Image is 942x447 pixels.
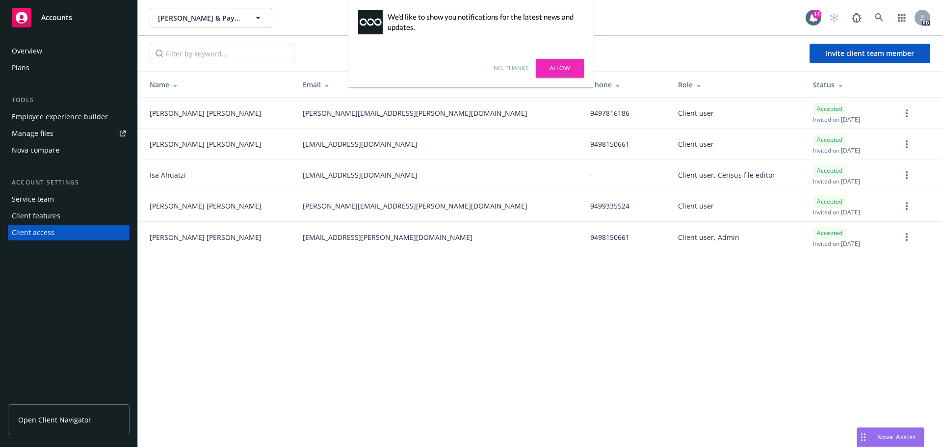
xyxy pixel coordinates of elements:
span: Client user [678,108,714,118]
div: We'd like to show you notifications for the latest news and updates. [388,12,579,32]
span: Accepted [817,229,842,237]
span: [PERSON_NAME] & Paykel Appliances Inc [158,13,243,23]
a: Switch app [892,8,912,27]
div: Plans [12,60,29,76]
a: Client features [8,208,130,224]
span: [PERSON_NAME][EMAIL_ADDRESS][PERSON_NAME][DOMAIN_NAME] [303,108,527,118]
span: Invited on [DATE] [813,208,860,216]
a: Client access [8,225,130,240]
span: 9498150661 [590,232,629,242]
span: Accounts [41,14,72,22]
span: Invite client team member [826,49,914,58]
div: Email [303,79,574,90]
a: more [901,107,913,119]
span: Invited on [DATE] [813,146,860,155]
span: Accepted [817,166,842,175]
span: Client user [678,139,714,149]
a: more [901,169,913,181]
span: Client user, Admin [678,232,739,242]
span: 9499335524 [590,201,629,211]
span: - [590,170,593,180]
span: Accepted [817,135,842,144]
div: Drag to move [857,428,869,447]
a: Plans [8,60,130,76]
span: [PERSON_NAME] [PERSON_NAME] [150,232,262,242]
a: No, thanks [494,64,528,73]
span: Client user, Census file editor [678,170,775,180]
span: Nova Assist [877,433,916,441]
button: Nova Assist [857,427,924,447]
div: 14 [812,10,821,19]
a: Allow [536,59,584,78]
div: Account settings [8,178,130,187]
div: Status [813,79,885,90]
a: Manage files [8,126,130,141]
span: [PERSON_NAME][EMAIL_ADDRESS][PERSON_NAME][DOMAIN_NAME] [303,201,527,211]
span: Invited on [DATE] [813,115,860,124]
a: more [901,231,913,243]
span: Isa Ahuatzi [150,170,186,180]
span: [PERSON_NAME] [PERSON_NAME] [150,139,262,149]
div: Client access [12,225,54,240]
span: [EMAIL_ADDRESS][DOMAIN_NAME] [303,170,418,180]
div: Phone [590,79,662,90]
span: [PERSON_NAME] [PERSON_NAME] [150,201,262,211]
a: Service team [8,191,130,207]
div: Manage files [12,126,53,141]
a: more [901,200,913,212]
button: [PERSON_NAME] & Paykel Appliances Inc [150,8,272,27]
div: Employee experience builder [12,109,108,125]
div: Overview [12,43,42,59]
span: Open Client Navigator [18,415,91,425]
input: Filter by keyword... [150,44,294,63]
div: Nova compare [12,142,59,158]
div: Role [678,79,797,90]
a: Accounts [8,4,130,31]
span: [EMAIL_ADDRESS][DOMAIN_NAME] [303,139,418,149]
span: Accepted [817,197,842,206]
span: Accepted [817,105,842,113]
a: Overview [8,43,130,59]
span: Invited on [DATE] [813,177,860,185]
div: Service team [12,191,54,207]
a: more [901,138,913,150]
a: Nova compare [8,142,130,158]
span: Client user [678,201,714,211]
div: Name [150,79,287,90]
span: 9498150661 [590,139,629,149]
span: Invited on [DATE] [813,239,860,248]
div: Client features [12,208,60,224]
a: Search [869,8,889,27]
a: Employee experience builder [8,109,130,125]
a: Report a Bug [847,8,866,27]
a: Start snowing [824,8,844,27]
span: [PERSON_NAME] [PERSON_NAME] [150,108,262,118]
button: Invite client team member [810,44,930,63]
span: [EMAIL_ADDRESS][PERSON_NAME][DOMAIN_NAME] [303,232,472,242]
span: 9497816186 [590,108,629,118]
div: Tools [8,95,130,105]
